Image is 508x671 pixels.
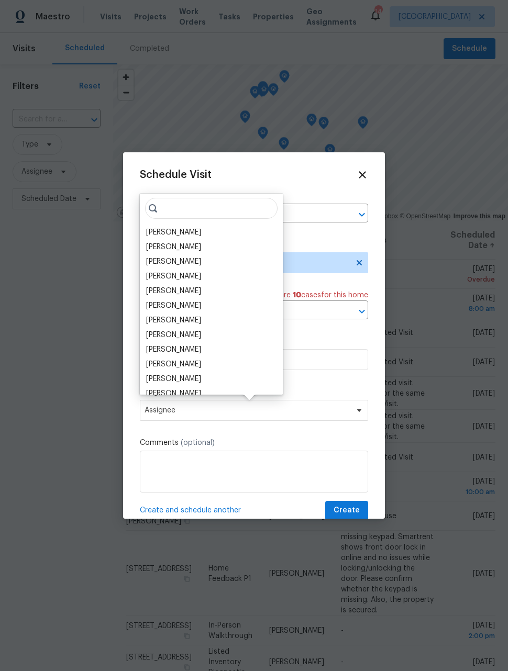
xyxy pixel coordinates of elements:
[260,290,368,300] span: There are case s for this home
[146,256,201,267] div: [PERSON_NAME]
[140,438,368,448] label: Comments
[146,300,201,311] div: [PERSON_NAME]
[146,330,201,340] div: [PERSON_NAME]
[355,304,369,319] button: Open
[293,292,301,299] span: 10
[146,388,201,399] div: [PERSON_NAME]
[146,286,201,296] div: [PERSON_NAME]
[355,207,369,222] button: Open
[325,501,368,520] button: Create
[334,504,360,517] span: Create
[357,169,368,181] span: Close
[146,242,201,252] div: [PERSON_NAME]
[140,505,241,516] span: Create and schedule another
[140,170,212,180] span: Schedule Visit
[146,359,201,370] div: [PERSON_NAME]
[181,439,215,446] span: (optional)
[146,227,201,238] div: [PERSON_NAME]
[146,315,201,326] div: [PERSON_NAME]
[140,193,368,204] label: Home
[146,271,201,282] div: [PERSON_NAME]
[146,374,201,384] div: [PERSON_NAME]
[145,406,350,415] span: Assignee
[146,344,201,355] div: [PERSON_NAME]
